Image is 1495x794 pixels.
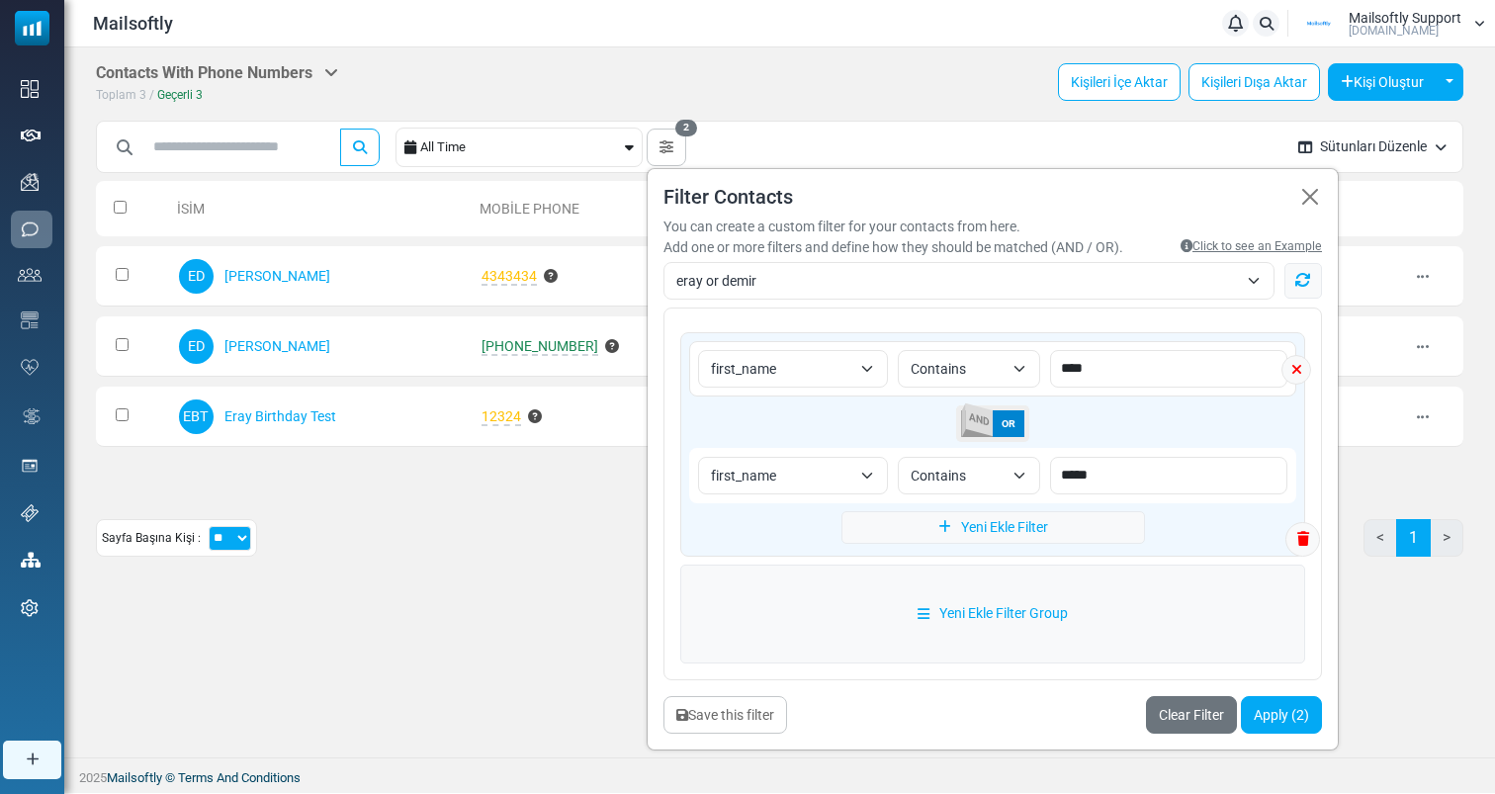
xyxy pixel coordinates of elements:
a: [PERSON_NAME] [224,268,330,284]
span: Toplam [96,88,136,102]
a: Mailsoftly © [107,770,175,785]
span: Sayfa Başına Kişi : [102,529,201,547]
span: ED [179,259,214,294]
span: 3 [139,88,146,102]
div: All Time [420,129,621,166]
a: Click to see an Example [1181,237,1322,258]
span: Mailsoftly [93,10,173,37]
i: This number is not in valid E.164 format or starts with +1. It should start with +1 and contain 8... [528,409,542,423]
span: translation missing: tr.translations.contacts_with_phone_numbers [96,63,312,82]
span: Mailsoftly Support [1349,11,1461,25]
span: 12324 [482,408,521,426]
a: Eray Birthday Test [224,408,336,424]
span: ED [179,329,214,364]
img: contacts-icon.svg [18,268,42,282]
span: Contains [898,350,1040,388]
div: Add one or more filters and define how they should be matched (AND / OR). [663,237,1123,258]
span: eray or demir [676,269,1238,293]
button: Save this filter [663,696,787,734]
a: Clear Filter [1146,696,1237,734]
button: Kişi Oluştur [1328,63,1437,101]
i: This number is not in valid E.164 format or starts with +1. It should start with +1 and contain 8... [544,269,558,283]
img: mailsoftly_icon_blue_white.svg [15,11,49,45]
a: Terms And Conditions [178,770,301,785]
button: Sütunları Düzenle [1282,121,1462,173]
span: Contains [898,457,1040,494]
img: campaigns-icon.png [21,173,39,191]
img: settings-icon.svg [21,599,39,617]
a: Yeni Ekle Filter [841,511,1145,544]
span: translation missing: tr.crm_contacts.form.list_header.mobile_phone [480,201,579,217]
span: 4343434 [482,268,537,286]
a: Kişileri Dışa Aktar [1188,63,1320,101]
span: first_name [698,457,888,494]
img: User Logo [1294,9,1344,39]
footer: 2025 [64,757,1495,793]
span: [DOMAIN_NAME] [1349,25,1439,37]
img: support-icon.svg [21,504,39,522]
a: Mobile Phone [480,201,579,217]
img: dashboard-icon.svg [21,80,39,98]
span: first_name [711,357,851,381]
div: You can create a custom filter for your contacts from here. [663,217,1322,237]
a: Kişileri İçe Aktar [1058,63,1181,101]
span: eray or demir [663,262,1275,300]
img: workflow.svg [21,405,43,428]
img: landing_pages.svg [21,457,39,475]
a: Yeni Ekle Filter Group [680,565,1305,663]
img: sms-icon.png [21,221,39,238]
span: Contains [911,464,1004,487]
a: 1 [1396,519,1431,557]
img: domain-health-icon.svg [21,359,39,375]
span: translation missing: tr.layouts.footer.terms_and_conditions [178,770,301,785]
span: Geçerli [157,88,193,102]
span: 2 [675,120,697,137]
a: İsim [177,201,205,217]
span: EBT [179,399,214,434]
img: email-templates-icon.svg [21,311,39,329]
h5: Filter Contacts [663,185,1322,209]
span: first_name [698,350,888,388]
span: / [149,88,154,102]
span: 3 [196,88,203,102]
i: This number is in valid E.164 format and Starts with +1. [605,339,619,353]
button: Apply (2) [1241,696,1322,734]
a: [PERSON_NAME] [224,338,330,354]
span: [PHONE_NUMBER] [482,338,598,356]
span: OR [993,410,1024,436]
span: Contains [911,357,1004,381]
button: 2 [647,129,686,166]
nav: Page [1363,519,1463,573]
a: User Logo Mailsoftly Support [DOMAIN_NAME] [1294,9,1485,39]
span: first_name [711,464,851,487]
span: AND [966,403,994,437]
